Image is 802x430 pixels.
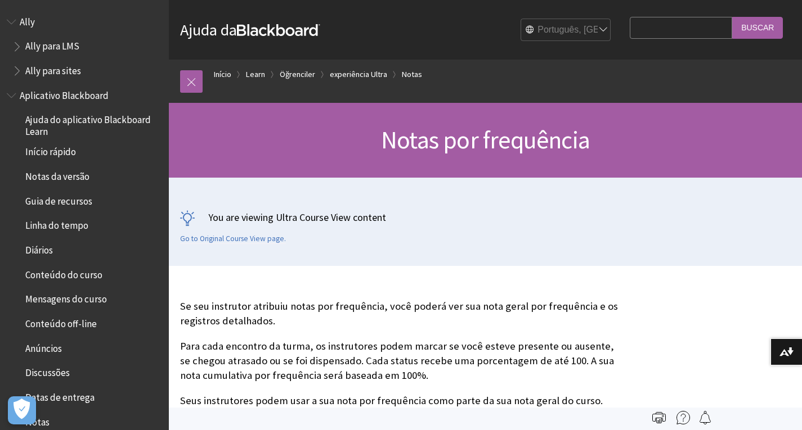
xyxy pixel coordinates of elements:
[246,67,265,82] a: Learn
[25,167,89,182] span: Notas da versão
[25,314,97,329] span: Conteúdo off-line
[25,388,95,403] span: Datas de entrega
[732,17,783,39] input: Buscar
[25,61,81,76] span: Ally para sites
[25,339,62,354] span: Anúncios
[25,216,88,232] span: Linha do tempo
[676,411,690,424] img: More help
[7,12,162,80] nav: Book outline for Anthology Ally Help
[8,396,36,424] button: Abrir preferências
[25,413,50,428] span: Notas
[25,364,70,379] span: Discussões
[521,19,611,42] select: Site Language Selector
[180,210,791,224] p: You are viewing Ultra Course View content
[25,241,53,256] span: Diários
[214,67,231,82] a: Início
[237,24,320,36] strong: Blackboard
[20,12,35,28] span: Ally
[698,411,712,424] img: Follow this page
[25,265,102,280] span: Conteúdo do curso
[180,20,320,40] a: Ajuda daBlackboard
[330,67,387,82] a: experiência Ultra
[180,339,624,383] p: Para cada encontro da turma, os instrutores podem marcar se você esteve presente ou ausente, se c...
[25,37,79,52] span: Ally para LMS
[652,411,666,424] img: Print
[20,86,109,101] span: Aplicativo Blackboard
[25,192,92,207] span: Guia de recursos
[25,111,161,137] span: Ajuda do aplicativo Blackboard Learn
[25,143,76,158] span: Início rápido
[180,234,286,244] a: Go to Original Course View page.
[381,124,590,155] span: Notas por frequência
[402,67,422,82] a: Notas
[280,67,315,82] a: Öğrenciler
[25,290,107,305] span: Mensagens do curso
[180,299,624,328] p: Se seu instrutor atribuiu notas por frequência, você poderá ver sua nota geral por frequência e o...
